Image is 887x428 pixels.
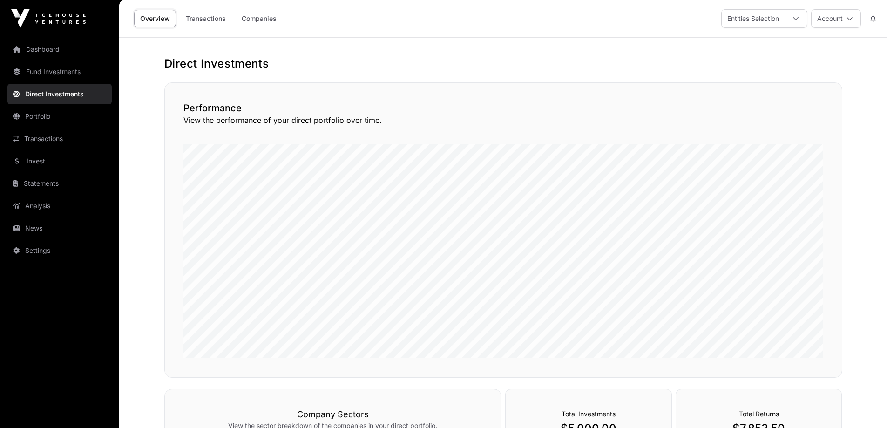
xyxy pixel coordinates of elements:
[811,9,861,28] button: Account
[236,10,283,27] a: Companies
[7,218,112,238] a: News
[164,56,842,71] h1: Direct Investments
[7,151,112,171] a: Invest
[7,129,112,149] a: Transactions
[7,39,112,60] a: Dashboard
[7,173,112,194] a: Statements
[739,410,779,418] span: Total Returns
[7,240,112,261] a: Settings
[7,196,112,216] a: Analysis
[722,10,785,27] div: Entities Selection
[134,10,176,27] a: Overview
[7,61,112,82] a: Fund Investments
[7,84,112,104] a: Direct Investments
[183,408,482,421] h3: Company Sectors
[562,410,616,418] span: Total Investments
[183,115,823,126] p: View the performance of your direct portfolio over time.
[180,10,232,27] a: Transactions
[11,9,86,28] img: Icehouse Ventures Logo
[7,106,112,127] a: Portfolio
[183,102,823,115] h2: Performance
